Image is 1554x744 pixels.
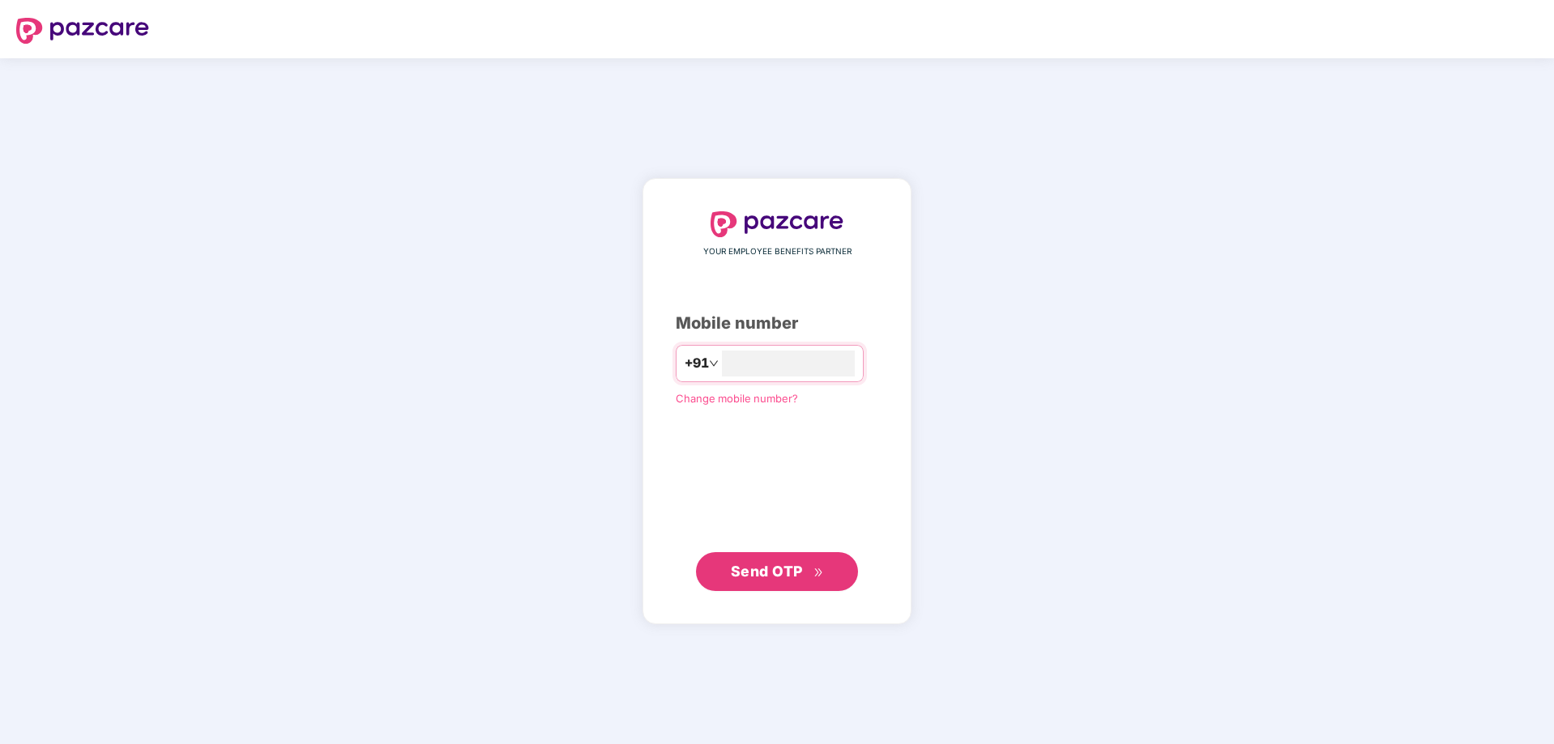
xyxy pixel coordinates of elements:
[731,563,803,580] span: Send OTP
[676,311,878,336] div: Mobile number
[676,392,798,405] a: Change mobile number?
[16,18,149,44] img: logo
[813,568,824,578] span: double-right
[709,359,719,368] span: down
[703,245,852,258] span: YOUR EMPLOYEE BENEFITS PARTNER
[711,211,843,237] img: logo
[696,552,858,591] button: Send OTPdouble-right
[685,353,709,373] span: +91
